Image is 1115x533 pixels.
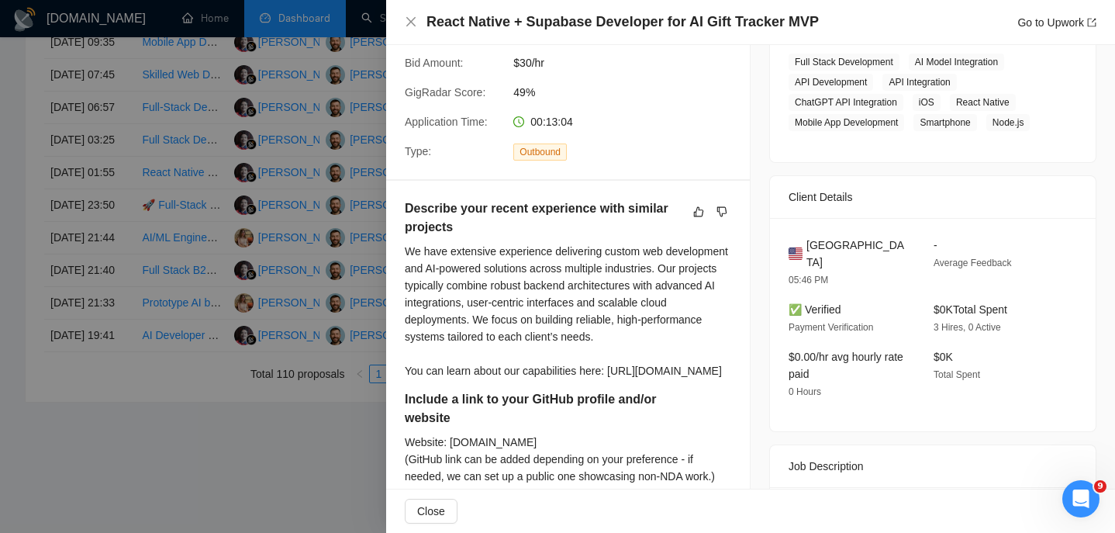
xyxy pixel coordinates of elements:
[405,145,431,157] span: Type:
[789,54,899,71] span: Full Stack Development
[934,351,953,363] span: $0K
[934,322,1001,333] span: 3 Hires, 0 Active
[405,243,731,379] div: We have extensive experience delivering custom web development and AI-powered solutions across mu...
[405,86,485,99] span: GigRadar Score:
[716,206,727,218] span: dislike
[789,445,1077,487] div: Job Description
[689,202,708,221] button: like
[1094,480,1106,493] span: 9
[713,202,731,221] button: dislike
[1062,480,1099,517] iframe: Intercom live chat
[789,322,873,333] span: Payment Verification
[426,12,819,32] h4: React Native + Supabase Developer for AI Gift Tracker MVP
[693,206,704,218] span: like
[1087,18,1096,27] span: export
[986,114,1030,131] span: Node.js
[405,57,464,69] span: Bid Amount:
[789,74,873,91] span: API Development
[405,16,417,28] span: close
[513,84,746,101] span: 49%
[789,351,903,380] span: $0.00/hr avg hourly rate paid
[405,16,417,29] button: Close
[934,239,937,251] span: -
[934,369,980,380] span: Total Spent
[934,303,1007,316] span: $0K Total Spent
[913,114,976,131] span: Smartphone
[405,499,457,524] button: Close
[789,386,821,397] span: 0 Hours
[405,199,682,237] h5: Describe your recent experience with similar projects
[513,144,567,161] span: Outbound
[789,94,903,111] span: ChatGPT API Integration
[513,116,524,127] span: clock-circle
[1017,16,1096,29] a: Go to Upworkexport
[950,94,1016,111] span: React Native
[789,275,828,286] span: 05:46 PM
[405,434,731,485] div: Website: [DOMAIN_NAME] (GitHub link can be added depending on your preference - if needed, we can...
[530,116,573,128] span: 00:13:04
[909,54,1004,71] span: AI Model Integration
[405,390,682,427] h5: Include a link to your GitHub profile and/or website
[806,237,909,271] span: [GEOGRAPHIC_DATA]
[417,503,445,520] span: Close
[789,114,904,131] span: Mobile App Development
[405,116,488,128] span: Application Time:
[513,54,746,71] span: $30/hr
[789,245,803,262] img: 🇺🇸
[882,74,956,91] span: API Integration
[913,94,941,111] span: iOS
[934,258,1012,268] span: Average Feedback
[789,176,1077,218] div: Client Details
[789,303,841,316] span: ✅ Verified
